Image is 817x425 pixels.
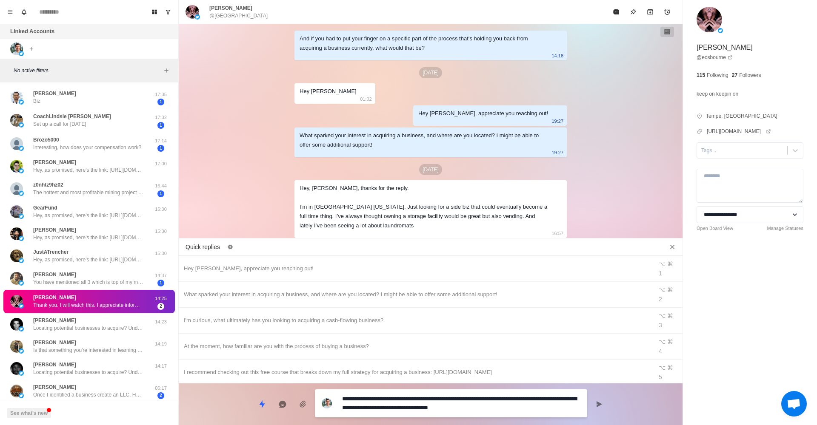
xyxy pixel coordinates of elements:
[157,145,164,152] span: 1
[150,363,171,370] p: 14:17
[642,3,659,20] button: Archive
[33,317,76,324] p: [PERSON_NAME]
[19,393,24,398] img: picture
[161,65,171,76] button: Add filters
[10,91,23,104] img: picture
[739,71,761,79] p: Followers
[184,290,648,299] div: What sparked your interest in acquiring a business, and where are you located? I might be able to...
[150,206,171,213] p: 16:30
[184,264,648,273] div: Hey [PERSON_NAME], appreciate you reaching out!
[148,5,161,19] button: Board View
[150,114,171,121] p: 17:32
[33,166,144,174] p: Hey, as promised, here's the link: [URL][DOMAIN_NAME] P.S.: If you want to buy a "boring" busines...
[150,385,171,392] p: 06:17
[33,120,86,128] p: Set up a call for [DATE]
[591,396,608,413] button: Send message
[551,229,563,238] p: 16:57
[322,398,332,408] img: picture
[184,316,648,325] div: I'm curious, what ultimately has you looking to acquiring a cash-flowing business?
[625,3,642,20] button: Pin
[33,144,141,151] p: Interesting, how does your compensation work?
[161,5,175,19] button: Show unread conversations
[418,109,548,118] div: Hey [PERSON_NAME], appreciate you reaching out!
[19,371,24,376] img: picture
[697,225,733,232] a: Open Board View
[33,361,76,368] p: [PERSON_NAME]
[19,191,24,196] img: picture
[19,214,24,219] img: picture
[781,391,807,416] div: Open chat
[659,259,677,278] div: ⌥ ⌘ 1
[551,51,563,60] p: 14:18
[150,160,171,167] p: 17:00
[10,182,23,195] img: picture
[19,146,24,151] img: picture
[10,340,23,353] img: picture
[659,363,677,382] div: ⌥ ⌘ 5
[19,348,24,354] img: picture
[707,127,771,135] a: [URL][DOMAIN_NAME]
[19,280,24,286] img: picture
[659,311,677,330] div: ⌥ ⌘ 3
[150,295,171,302] p: 14:25
[551,148,563,157] p: 19:27
[419,67,442,78] p: [DATE]
[150,91,171,98] p: 17:35
[33,97,40,105] p: Biz
[300,131,548,150] div: What sparked your interest in acquiring a business, and where are you located? I might be able to...
[551,116,563,126] p: 19:27
[150,250,171,257] p: 15:30
[419,164,442,175] p: [DATE]
[360,94,372,104] p: 01:02
[17,5,31,19] button: Notifications
[33,346,144,354] p: Is that something you're interested in learning more about?
[33,90,76,97] p: [PERSON_NAME]
[697,7,722,32] img: picture
[10,272,23,285] img: picture
[150,340,171,348] p: 14:19
[10,295,23,308] img: picture
[697,54,733,61] a: @eosbourne
[19,326,24,331] img: picture
[33,234,144,241] p: Hey, as promised, here's the link: [URL][DOMAIN_NAME] P.S.: If you want to buy a "boring" busines...
[19,303,24,309] img: picture
[697,89,738,99] p: keep on keepin on
[732,71,737,79] p: 27
[33,339,76,346] p: [PERSON_NAME]
[33,278,144,286] p: You have mentioned all 3 which is top of my mind. The top two are priority now. Also, need to und...
[10,249,23,262] img: picture
[706,112,777,120] p: Tempe, [GEOGRAPHIC_DATA]
[150,228,171,235] p: 15:30
[157,280,164,286] span: 1
[184,368,648,377] div: I recommend checking out this free course that breaks down my full strategy for acquiring a busin...
[186,5,199,19] img: picture
[223,240,237,254] button: Edit quick replies
[19,258,24,263] img: picture
[300,34,548,53] div: And if you had to put your finger on a specific part of the process that’s holding you back from ...
[608,3,625,20] button: Mark as read
[19,168,24,173] img: picture
[209,4,252,12] p: [PERSON_NAME]
[157,99,164,105] span: 1
[3,5,17,19] button: Menu
[209,12,268,20] p: @[GEOGRAPHIC_DATA]
[659,337,677,356] div: ⌥ ⌘ 4
[33,136,59,144] p: Brozo5000
[10,137,23,150] img: picture
[697,42,753,53] p: [PERSON_NAME]
[150,182,171,190] p: 16:44
[33,159,76,166] p: [PERSON_NAME]
[659,3,676,20] button: Add reminder
[10,160,23,173] img: picture
[150,318,171,326] p: 14:23
[19,236,24,241] img: picture
[33,204,57,212] p: GearFund
[26,44,37,54] button: Add account
[10,42,23,55] img: picture
[33,189,144,196] p: The hottest and most profitable mining project in [DATE]. In [DATE], Bitcoin had a minimum of $0....
[14,67,161,74] p: No active filters
[10,27,54,36] p: Linked Accounts
[10,385,23,397] img: picture
[33,324,144,332] p: Locating potential businesses to acquire? Understanding exactly what makes a "good deal” and how ...
[33,391,144,399] p: Once I identified a business create an LLC. Honestly, mostly what I’ve seen you and others post a...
